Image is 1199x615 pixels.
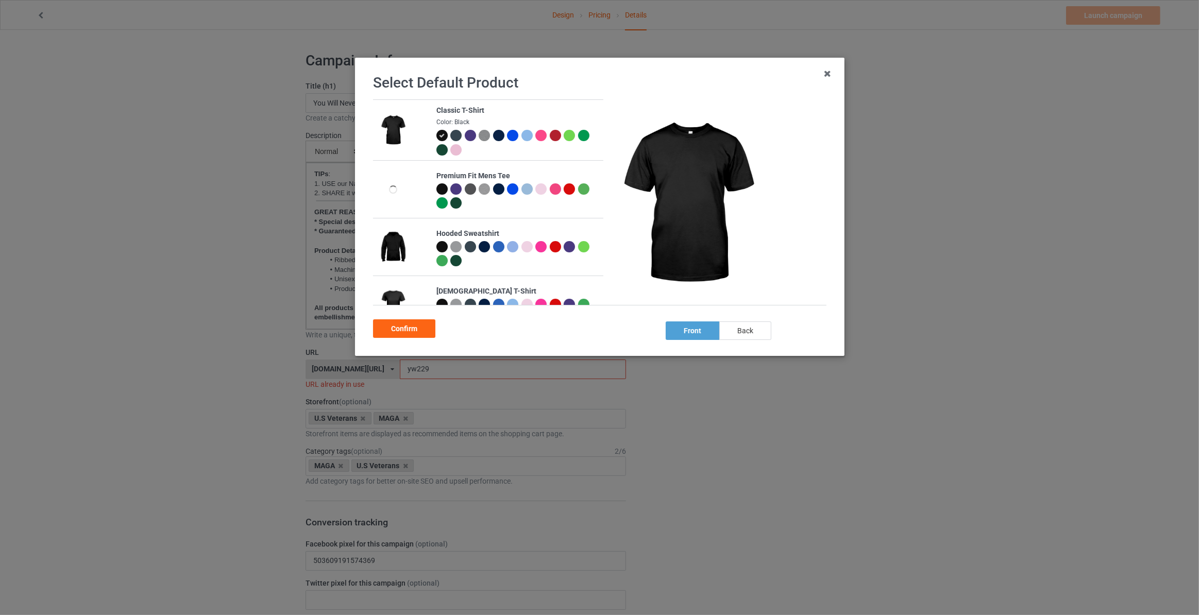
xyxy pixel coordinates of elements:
div: Premium Fit Mens Tee [436,171,597,181]
div: Hooded Sweatshirt [436,229,597,239]
img: heather_texture.png [479,183,490,195]
div: [DEMOGRAPHIC_DATA] T-Shirt [436,286,597,297]
div: Color: Black [436,118,597,127]
img: heather_texture.png [479,130,490,141]
div: Confirm [373,319,435,338]
div: front [666,321,719,340]
div: back [719,321,771,340]
h1: Select Default Product [373,74,826,92]
div: Classic T-Shirt [436,106,597,116]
